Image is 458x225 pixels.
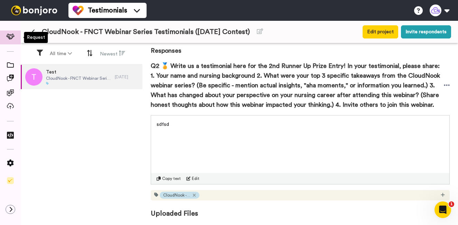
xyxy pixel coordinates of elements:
[401,25,451,38] button: Invite respondents
[8,6,60,15] img: bj-logo-header-white.svg
[151,200,450,218] span: Uploaded Files
[192,176,199,181] span: Edit
[115,74,139,80] div: [DATE]
[363,25,398,38] button: Edit project
[25,68,43,86] img: t.png
[151,61,444,110] span: Q2 🏅 Write us a testimonial here for the 2nd Runner Up Prize Entry! In your testimonial, please s...
[46,69,111,76] span: Test
[21,65,142,89] a: TestCloudNook - FNCT Webinar Series Testimonials ([DATE] Contest)[DATE]
[88,6,127,15] span: Testimonials
[96,47,129,60] button: Newest
[163,192,191,198] span: CloudNook - FNCT Webinar
[434,201,451,218] iframe: Intercom live chat
[449,201,454,207] span: 1
[7,177,14,184] img: Checklist.svg
[151,37,450,55] span: Responses
[157,122,169,127] span: sdfsd
[162,176,181,181] span: Copy text
[46,76,111,81] span: CloudNook - FNCT Webinar Series Testimonials ([DATE] Contest)
[42,27,250,37] span: CloudNook - FNCT Webinar Series Testimonials ([DATE] Contest)
[73,5,84,16] img: tm-color.svg
[24,32,48,43] div: Request
[46,47,76,60] button: All time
